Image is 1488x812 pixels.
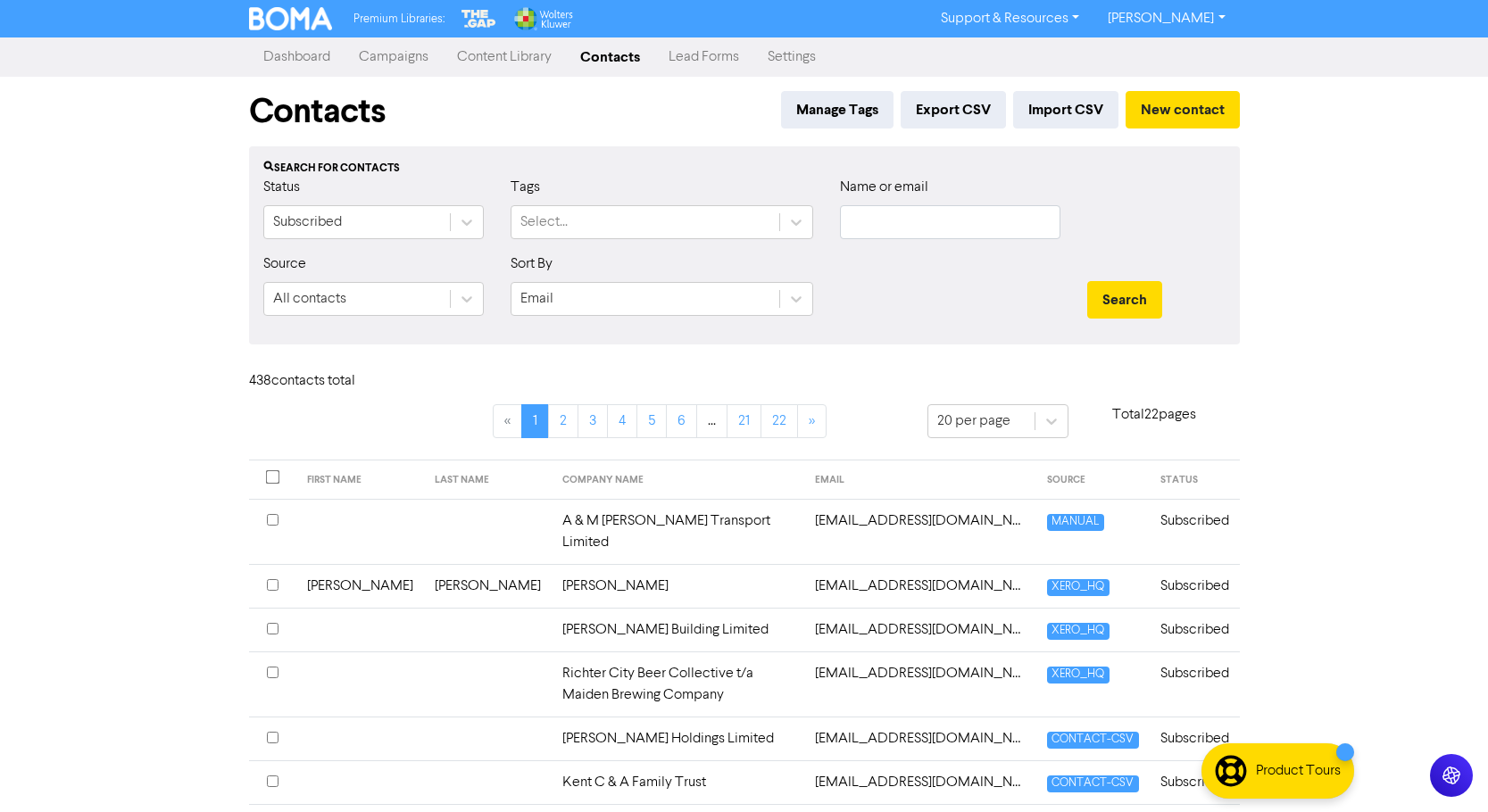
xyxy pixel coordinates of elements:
h1: Contacts [249,91,386,132]
span: XERO_HQ [1047,623,1109,640]
img: The Gap [459,7,498,30]
a: Page 2 [548,404,578,438]
td: A & M [PERSON_NAME] Transport Limited [552,499,805,564]
div: Search for contacts [263,161,1226,177]
label: Source [263,253,306,275]
td: ackent@xtra.co.nz [804,760,1036,804]
span: CONTACT-CSV [1047,775,1138,792]
div: All contacts [273,288,346,310]
a: Contacts [566,39,654,75]
th: EMAIL [804,460,1036,500]
th: COMPANY NAME [552,460,805,500]
a: Dashboard [249,39,345,75]
th: LAST NAME [424,460,552,500]
td: [PERSON_NAME] [296,564,424,608]
iframe: Chat Widget [1399,726,1488,812]
span: MANUAL [1047,514,1103,531]
p: Total 22 pages [1068,404,1240,426]
a: Support & Resources [927,4,1093,33]
button: New contact [1126,91,1240,128]
a: Page 21 [727,404,761,438]
a: [PERSON_NAME] [1093,4,1239,33]
div: Subscribed [273,211,342,233]
a: Content Library [443,39,566,75]
img: BOMA Logo [249,7,333,30]
a: Page 5 [636,404,667,438]
label: Status [263,177,300,198]
div: 20 per page [937,410,1010,432]
span: XERO_HQ [1047,667,1109,684]
a: Settings [753,39,830,75]
a: Lead Forms [654,39,753,75]
td: [PERSON_NAME] [552,564,805,608]
label: Sort By [511,253,553,275]
a: Page 1 is your current page [521,404,549,438]
label: Name or email [840,177,928,198]
img: Wolters Kluwer [512,7,573,30]
td: [PERSON_NAME] Holdings Limited [552,717,805,760]
label: Tags [511,177,540,198]
td: accounts@maidenbrewing.co.nz [804,651,1036,717]
button: Export CSV [901,91,1006,128]
a: Page 22 [761,404,798,438]
td: Subscribed [1150,499,1240,564]
button: Manage Tags [781,91,894,128]
td: aandmdaniel@xtra.co.nz [804,499,1036,564]
th: FIRST NAME [296,460,424,500]
button: Search [1087,281,1162,319]
td: [PERSON_NAME] Building Limited [552,608,805,651]
td: Subscribed [1150,760,1240,804]
td: ablecollective@gmail.com [804,564,1036,608]
a: » [797,404,827,438]
td: Subscribed [1150,608,1240,651]
div: Select... [520,211,568,233]
td: Subscribed [1150,717,1240,760]
span: XERO_HQ [1047,579,1109,596]
td: Kent C & A Family Trust [552,760,805,804]
span: Premium Libraries: [353,13,445,25]
td: [PERSON_NAME] [424,564,552,608]
a: Page 4 [607,404,637,438]
h6: 438 contact s total [249,373,392,390]
a: Campaigns [345,39,443,75]
a: Page 6 [666,404,697,438]
div: Email [520,288,553,310]
th: STATUS [1150,460,1240,500]
td: accounts@dpbuilding.co.nz [804,608,1036,651]
button: Import CSV [1013,91,1118,128]
a: Page 3 [578,404,608,438]
td: Subscribed [1150,651,1240,717]
span: CONTACT-CSV [1047,732,1138,749]
td: accounts@synergyfitness.co.nz [804,717,1036,760]
td: Richter City Beer Collective t/a Maiden Brewing Company [552,651,805,717]
td: Subscribed [1150,564,1240,608]
th: SOURCE [1036,460,1149,500]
